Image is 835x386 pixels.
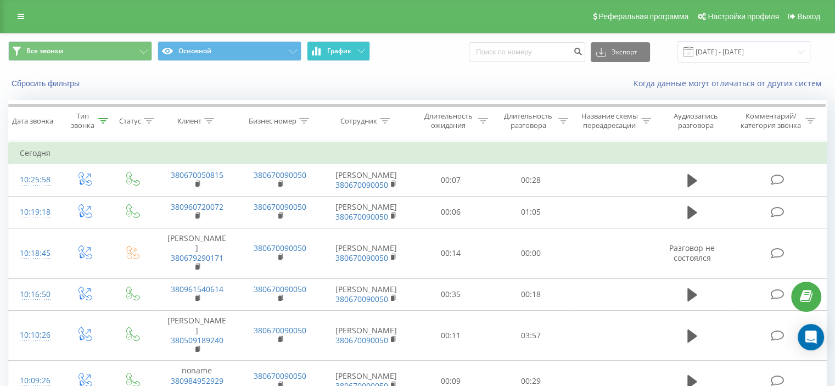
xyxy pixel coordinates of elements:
[491,228,570,278] td: 00:00
[171,170,223,180] a: 380670050815
[327,47,351,55] span: График
[798,324,824,350] div: Open Intercom Messenger
[491,278,570,310] td: 00:18
[322,278,411,310] td: [PERSON_NAME]
[254,371,306,381] a: 380670090050
[12,116,53,126] div: Дата звонка
[664,111,728,130] div: Аудиозапись разговора
[249,116,296,126] div: Бизнес номер
[469,42,585,62] input: Поиск по номеру
[8,41,152,61] button: Все звонки
[335,335,388,345] a: 380670090050
[501,111,556,130] div: Длительность разговора
[307,41,370,61] button: График
[8,79,85,88] button: Сбросить фильтры
[738,111,803,130] div: Комментарий/категория звонка
[335,180,388,190] a: 380670090050
[340,116,377,126] div: Сотрудник
[119,116,141,126] div: Статус
[591,42,650,62] button: Экспорт
[335,294,388,304] a: 380670090050
[171,253,223,263] a: 380679290171
[598,12,688,21] span: Реферальная программа
[322,310,411,361] td: [PERSON_NAME]
[158,41,301,61] button: Основной
[20,169,49,191] div: 10:25:58
[322,228,411,278] td: [PERSON_NAME]
[335,211,388,222] a: 380670090050
[411,228,491,278] td: 00:14
[634,78,827,88] a: Когда данные могут отличаться от других систем
[155,310,238,361] td: [PERSON_NAME]
[69,111,95,130] div: Тип звонка
[421,111,476,130] div: Длительность ожидания
[20,284,49,305] div: 10:16:50
[171,202,223,212] a: 380960720072
[171,284,223,294] a: 380961540614
[322,196,411,228] td: [PERSON_NAME]
[411,164,491,196] td: 00:07
[171,335,223,345] a: 380509189240
[20,243,49,264] div: 10:18:45
[708,12,779,21] span: Настройки профиля
[171,376,223,386] a: 380984952929
[254,243,306,253] a: 380670090050
[581,111,638,130] div: Название схемы переадресации
[254,202,306,212] a: 380670090050
[669,243,715,263] span: Разговор не состоялся
[411,310,491,361] td: 00:11
[797,12,820,21] span: Выход
[335,253,388,263] a: 380670090050
[26,47,63,55] span: Все звонки
[322,164,411,196] td: [PERSON_NAME]
[491,164,570,196] td: 00:28
[254,284,306,294] a: 380670090050
[411,196,491,228] td: 00:06
[9,142,827,164] td: Сегодня
[254,170,306,180] a: 380670090050
[491,310,570,361] td: 03:57
[254,325,306,335] a: 380670090050
[20,202,49,223] div: 10:19:18
[491,196,570,228] td: 01:05
[20,325,49,346] div: 10:10:26
[177,116,201,126] div: Клиент
[155,228,238,278] td: [PERSON_NAME]
[411,278,491,310] td: 00:35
